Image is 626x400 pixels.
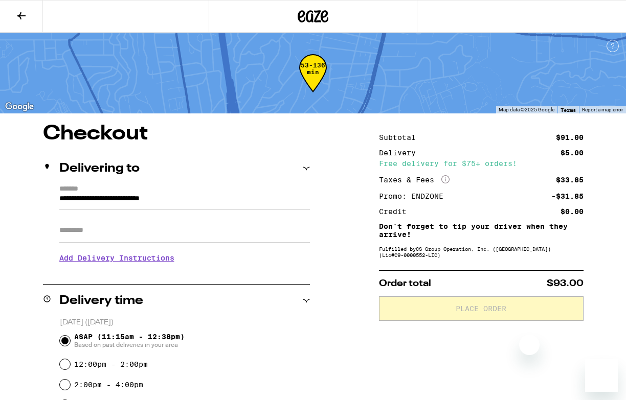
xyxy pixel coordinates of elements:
span: Map data ©2025 Google [499,107,554,112]
span: ASAP (11:15am - 12:38pm) [74,333,185,349]
label: 2:00pm - 4:00pm [74,381,143,389]
p: Don't forget to tip your driver when they arrive! [379,222,584,239]
label: 12:00pm - 2:00pm [74,360,148,368]
iframe: Close message [519,335,540,355]
div: 53-136 min [299,62,327,100]
div: Subtotal [379,134,423,141]
span: $93.00 [547,279,584,288]
a: Terms [561,107,576,113]
span: Place Order [456,305,506,312]
button: Place Order [379,296,584,321]
span: Order total [379,279,431,288]
h3: Add Delivery Instructions [59,246,310,270]
div: $33.85 [556,176,584,183]
div: $0.00 [561,208,584,215]
p: [DATE] ([DATE]) [60,318,310,327]
div: Fulfilled by CS Group Operation, Inc. ([GEOGRAPHIC_DATA]) (Lic# C9-0000552-LIC ) [379,246,584,258]
span: Based on past deliveries in your area [74,341,185,349]
div: Taxes & Fees [379,175,450,184]
p: We'll contact you at [PHONE_NUMBER] when we arrive [59,270,310,278]
img: Google [3,100,36,113]
iframe: Button to launch messaging window [585,359,618,392]
div: Free delivery for $75+ orders! [379,160,584,167]
div: Credit [379,208,414,215]
a: Open this area in Google Maps (opens a new window) [3,100,36,113]
div: Delivery [379,149,423,156]
h2: Delivery time [59,295,143,307]
h2: Delivering to [59,162,140,175]
div: $5.00 [561,149,584,156]
div: $91.00 [556,134,584,141]
div: -$31.85 [551,193,584,200]
a: Report a map error [582,107,623,112]
h1: Checkout [43,124,310,144]
div: Promo: ENDZONE [379,193,451,200]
